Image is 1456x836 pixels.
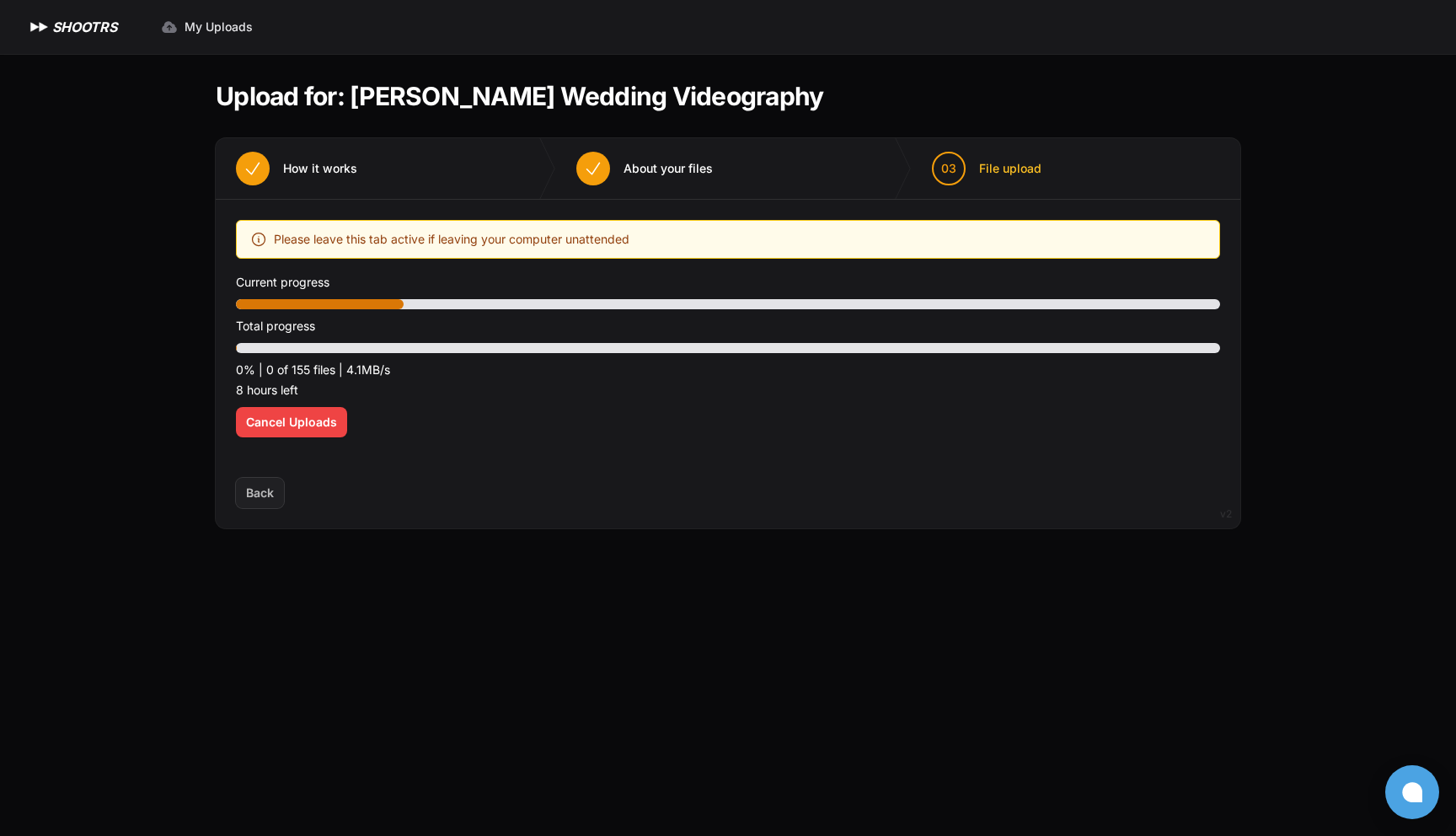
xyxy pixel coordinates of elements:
span: Cancel Uploads [246,414,337,431]
p: 0% | 0 of 155 files | 4.1MB/s [236,360,1220,380]
h1: SHOOTRS [52,17,117,37]
span: How it works [283,160,357,177]
p: Total progress [236,316,1220,336]
button: 03 File upload [912,138,1062,199]
button: About your files [556,138,733,199]
button: Open chat window [1385,765,1439,819]
img: SHOOTRS [27,17,52,37]
span: Please leave this tab active if leaving your computer unattended [274,229,629,249]
span: 03 [941,160,956,177]
span: File upload [979,160,1041,177]
a: My Uploads [151,12,263,42]
button: Cancel Uploads [236,407,347,437]
a: SHOOTRS SHOOTRS [27,17,117,37]
div: v2 [1220,504,1232,524]
span: About your files [624,160,713,177]
span: My Uploads [185,19,253,35]
h1: Upload for: [PERSON_NAME] Wedding Videography [216,81,823,111]
p: 8 hours left [236,380,1220,400]
button: How it works [216,138,377,199]
p: Current progress [236,272,1220,292]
